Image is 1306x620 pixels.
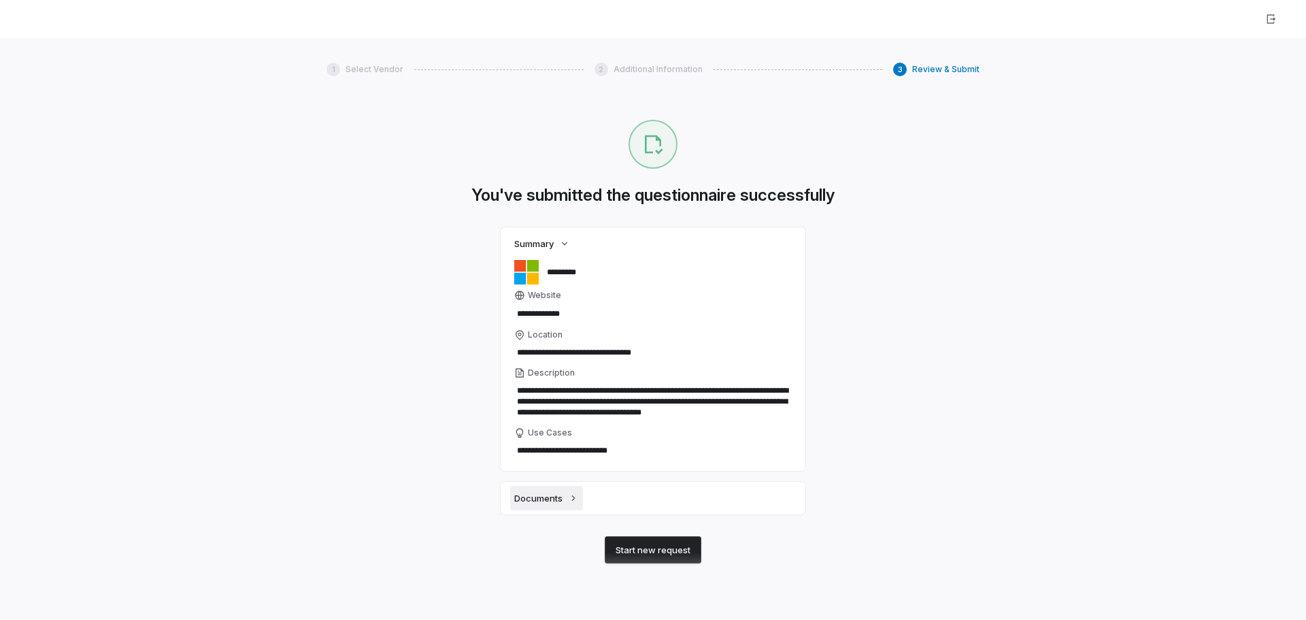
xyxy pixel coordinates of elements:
span: Additional Information [614,64,703,75]
span: Summary [514,238,554,250]
div: 1 [326,63,340,76]
span: Use Cases [528,427,572,438]
input: Location [514,343,792,362]
span: Select Vendor [346,64,403,75]
div: 2 [595,63,608,76]
button: Summary [510,231,574,256]
span: Description [528,368,575,378]
textarea: Use Cases [514,441,792,460]
input: Website [514,304,769,323]
button: Start new request [605,536,701,564]
textarea: Description [514,381,792,422]
h1: You've submitted the questionnaire successfully [471,185,835,206]
span: Documents [514,492,563,504]
span: Review & Submit [912,64,979,75]
div: 3 [893,63,907,76]
span: Location [528,329,563,340]
button: Documents [510,486,583,510]
span: Website [528,290,561,301]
